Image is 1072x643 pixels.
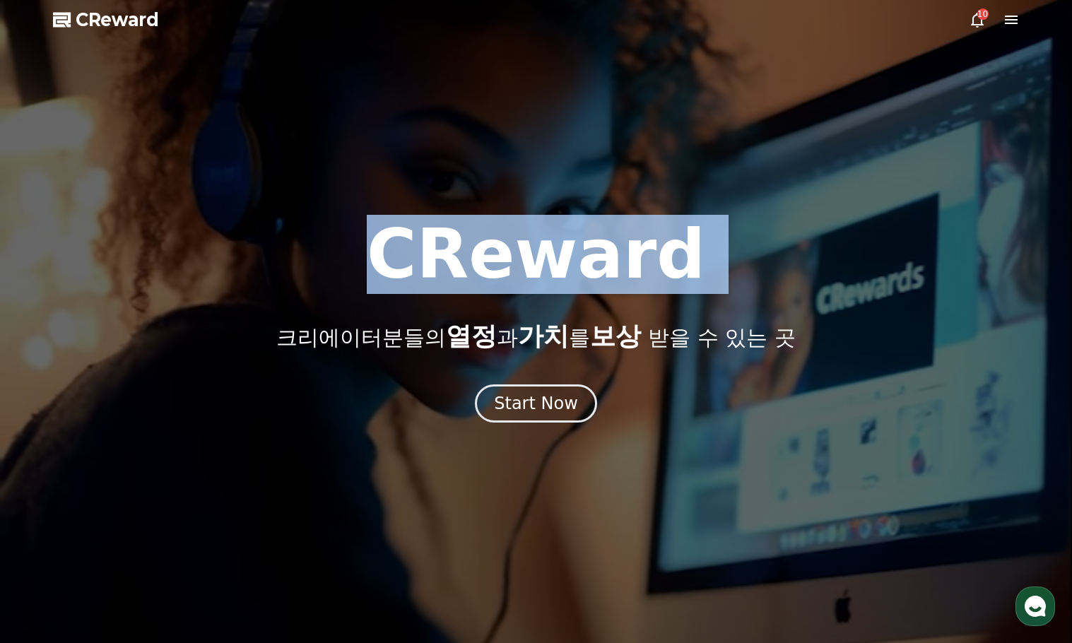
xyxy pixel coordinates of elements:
p: 크리에이터분들의 과 를 받을 수 있는 곳 [276,322,795,350]
span: 홈 [45,469,53,480]
a: Start Now [475,399,597,412]
div: Start Now [494,392,578,415]
span: 대화 [129,470,146,481]
span: 설정 [218,469,235,480]
a: CReward [53,8,159,31]
a: 홈 [4,448,93,483]
span: 열정 [446,321,497,350]
a: 대화 [93,448,182,483]
span: CReward [76,8,159,31]
a: 10 [969,11,986,28]
h1: CReward [367,220,705,288]
button: Start Now [475,384,597,423]
a: 설정 [182,448,271,483]
div: 10 [977,8,989,20]
span: 가치 [518,321,569,350]
span: 보상 [590,321,641,350]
